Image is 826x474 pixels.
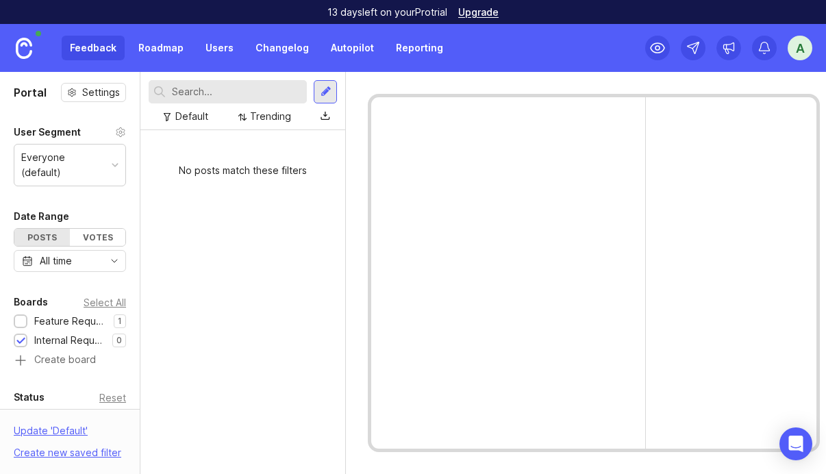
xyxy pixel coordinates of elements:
[14,84,47,101] h1: Portal
[14,229,70,246] div: Posts
[34,314,107,329] div: Feature Requests
[16,38,32,59] img: Canny Home
[247,36,317,60] a: Changelog
[175,109,208,124] div: Default
[70,229,125,246] div: Votes
[130,36,192,60] a: Roadmap
[14,208,69,225] div: Date Range
[14,355,126,367] a: Create board
[82,86,120,99] span: Settings
[21,150,106,180] div: Everyone (default)
[197,36,242,60] a: Users
[14,423,88,445] div: Update ' Default '
[250,109,291,124] div: Trending
[788,36,812,60] button: A
[140,152,345,189] div: No posts match these filters
[116,335,122,346] p: 0
[99,394,126,401] div: Reset
[34,333,105,348] div: Internal Requests
[14,445,121,460] div: Create new saved filter
[458,8,499,17] a: Upgrade
[84,299,126,306] div: Select All
[172,84,301,99] input: Search...
[14,389,45,406] div: Status
[14,294,48,310] div: Boards
[40,253,72,269] div: All time
[779,427,812,460] div: Open Intercom Messenger
[61,83,126,102] button: Settings
[327,5,447,19] p: 13 days left on your Pro trial
[103,255,125,266] svg: toggle icon
[323,36,382,60] a: Autopilot
[388,36,451,60] a: Reporting
[14,124,81,140] div: User Segment
[118,316,122,327] p: 1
